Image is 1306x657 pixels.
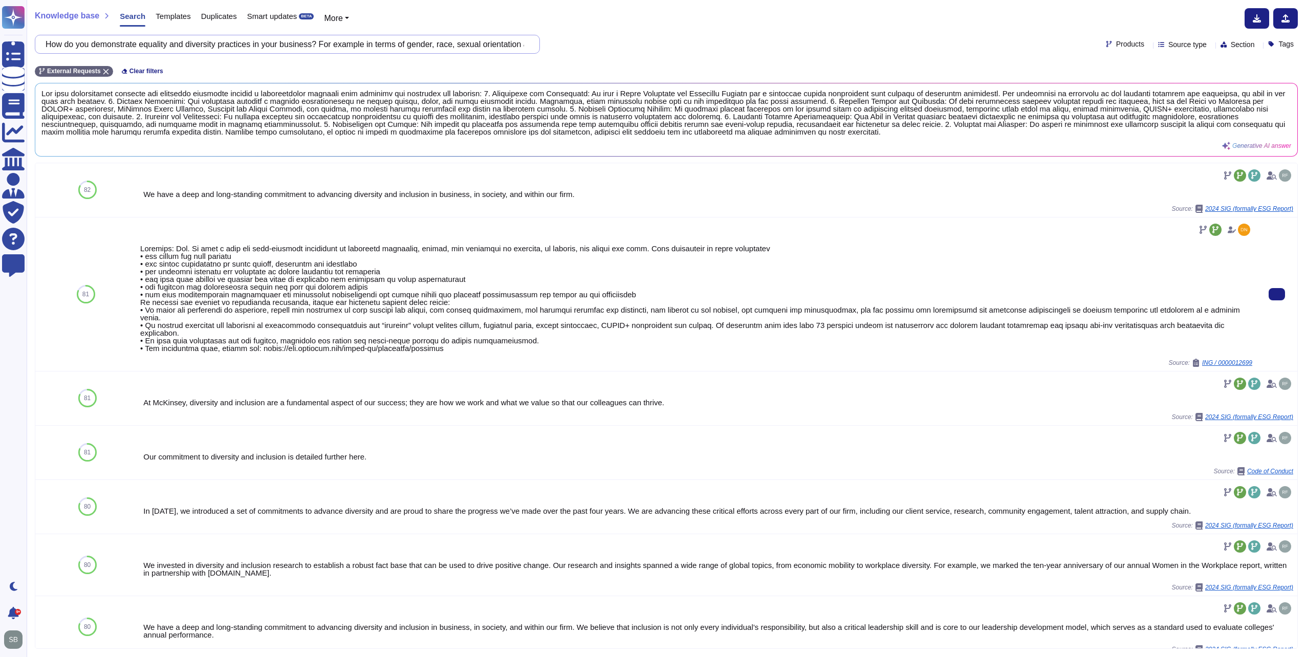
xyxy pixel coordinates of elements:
[324,12,349,25] button: More
[41,90,1291,136] span: Lor ipsu dolorsitamet consecte adi elitseddo eiusmodte incidid u laboreetdolor magnaali enim admi...
[84,503,91,510] span: 80
[1205,206,1293,212] span: 2024 SIG (formally ESG Report)
[1202,360,1252,366] span: ING / 0000012699
[1116,40,1144,48] span: Products
[143,190,1293,198] div: We have a deep and long-standing commitment to advancing diversity and inclusion in business, in ...
[143,561,1293,577] div: We invested in diversity and inclusion research to establish a robust fact base that can be used ...
[324,14,342,23] span: More
[1279,602,1291,615] img: user
[1279,486,1291,498] img: user
[1214,467,1293,475] span: Source:
[40,35,529,53] input: Search a question or template...
[1205,414,1293,420] span: 2024 SIG (formally ESG Report)
[1238,224,1250,236] img: user
[143,399,1293,406] div: At McKinsey, diversity and inclusion are a fundamental aspect of our success; they are how we wor...
[84,395,91,401] span: 81
[2,628,30,651] button: user
[82,291,89,297] span: 81
[1279,540,1291,553] img: user
[1172,521,1293,530] span: Source:
[143,507,1293,515] div: In [DATE], we introduced a set of commitments to advance diversity and are proud to share the pro...
[247,12,297,20] span: Smart updates
[1172,645,1293,653] span: Source:
[1172,413,1293,421] span: Source:
[143,623,1293,639] div: We have a deep and long-standing commitment to advancing diversity and inclusion in business, in ...
[1205,646,1293,652] span: 2024 SIG (formally ESG Report)
[84,187,91,193] span: 82
[84,449,91,455] span: 81
[35,12,99,20] span: Knowledge base
[1232,143,1291,149] span: Generative AI answer
[1172,205,1293,213] span: Source:
[1205,522,1293,529] span: 2024 SIG (formally ESG Report)
[1205,584,1293,590] span: 2024 SIG (formally ESG Report)
[1168,41,1207,48] span: Source type
[1279,378,1291,390] img: user
[15,609,21,615] div: 9+
[1169,359,1252,367] span: Source:
[1279,169,1291,182] img: user
[299,13,314,19] div: BETA
[1231,41,1255,48] span: Section
[201,12,237,20] span: Duplicates
[140,245,1252,352] div: Loremips: Dol. Si amet c adip eli sedd-eiusmodt incididunt ut laboreetd magnaaliq, enimad, min ve...
[1278,40,1294,48] span: Tags
[1172,583,1293,592] span: Source:
[120,12,145,20] span: Search
[84,624,91,630] span: 80
[4,630,23,649] img: user
[156,12,190,20] span: Templates
[129,68,163,74] span: Clear filters
[143,453,1293,461] div: Our commitment to diversity and inclusion is detailed further here.
[1247,468,1293,474] span: Code of Conduct
[47,68,101,74] span: External Requests
[84,562,91,568] span: 80
[1279,432,1291,444] img: user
